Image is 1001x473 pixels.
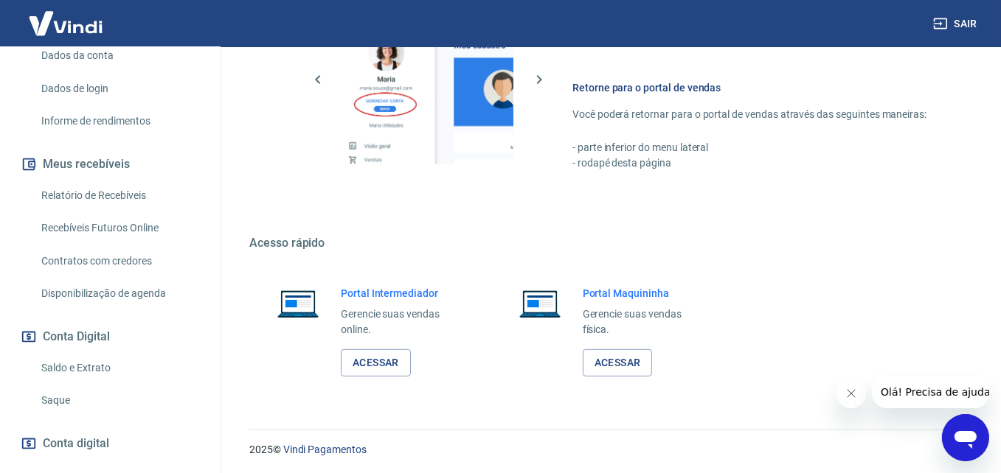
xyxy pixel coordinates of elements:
iframe: Botão para abrir a janela de mensagens [942,414,989,461]
a: Recebíveis Futuros Online [35,213,203,243]
iframe: Fechar mensagem [837,379,866,408]
span: Olá! Precisa de ajuda? [9,10,124,22]
a: Saque [35,385,203,416]
p: 2025 © [249,442,966,458]
button: Meus recebíveis [18,148,203,181]
button: Sair [930,10,983,38]
a: Vindi Pagamentos [283,444,367,455]
a: Dados de login [35,74,203,104]
p: Você poderá retornar para o portal de vendas através das seguintes maneiras: [572,107,930,122]
img: Imagem de um notebook aberto [267,286,329,321]
img: Vindi [18,1,114,46]
p: - parte inferior do menu lateral [572,140,930,155]
h5: Acesso rápido [249,236,966,250]
iframe: Mensagem da empresa [872,376,989,408]
p: - rodapé desta página [572,155,930,171]
a: Saldo e Extrato [35,353,203,383]
h6: Portal Maquininha [583,286,707,301]
a: Informe de rendimentos [35,106,203,136]
a: Dados da conta [35,41,203,71]
a: Contratos com credores [35,246,203,276]
p: Gerencie suas vendas online. [341,306,465,337]
h6: Portal Intermediador [341,286,465,301]
a: Disponibilização de agenda [35,278,203,309]
img: Imagem de um notebook aberto [509,286,571,321]
a: Relatório de Recebíveis [35,181,203,211]
button: Conta Digital [18,320,203,353]
a: Acessar [583,349,653,376]
a: Acessar [341,349,411,376]
h6: Retorne para o portal de vendas [572,80,930,95]
span: Conta digital [43,433,109,454]
a: Conta digital [18,427,203,460]
p: Gerencie suas vendas física. [583,306,707,337]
